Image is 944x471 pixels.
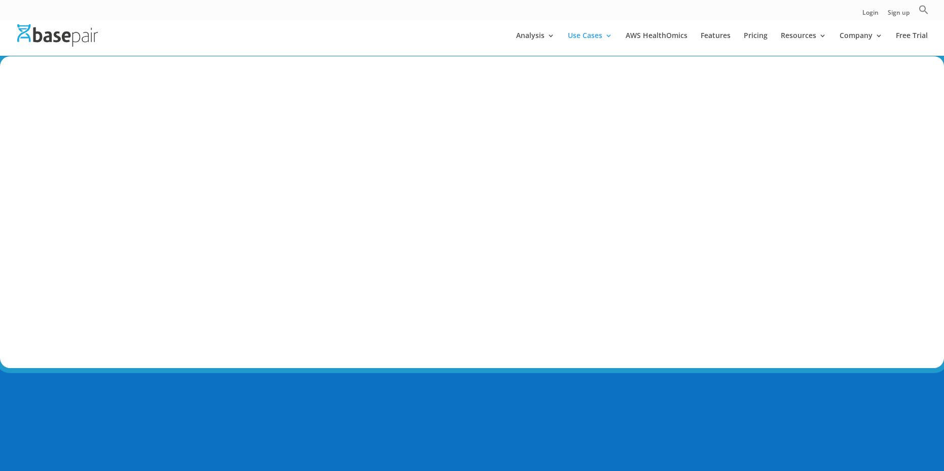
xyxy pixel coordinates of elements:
[896,32,928,56] a: Free Trial
[626,32,687,56] a: AWS HealthOmics
[919,5,929,20] a: Search Icon Link
[840,32,883,56] a: Company
[862,10,879,20] a: Login
[888,10,910,20] a: Sign up
[919,5,929,15] svg: Search
[781,32,826,56] a: Resources
[516,32,555,56] a: Analysis
[744,32,768,56] a: Pricing
[17,24,98,46] img: Basepair
[568,32,612,56] a: Use Cases
[701,32,731,56] a: Features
